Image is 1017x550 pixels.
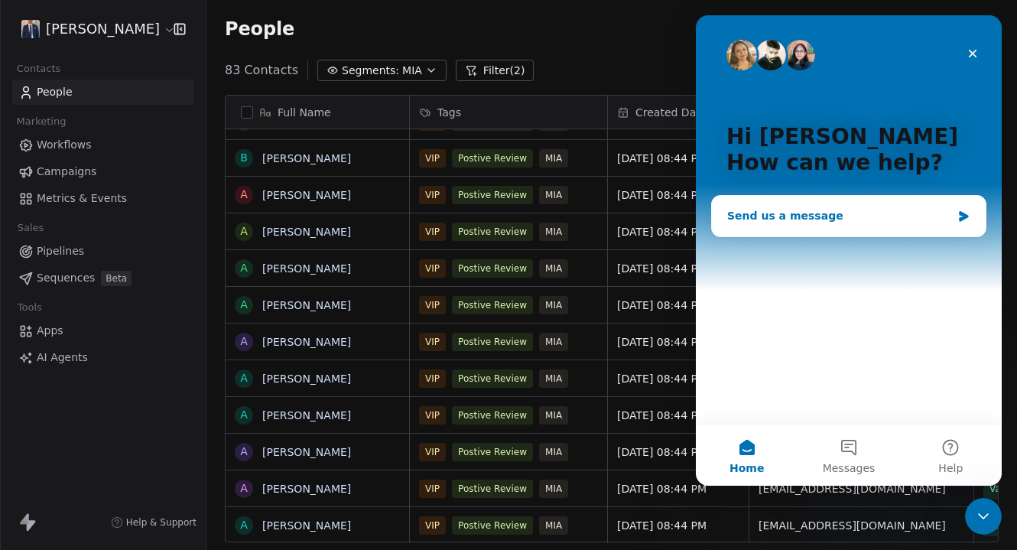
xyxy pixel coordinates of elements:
[278,105,331,120] span: Full Name
[10,110,73,133] span: Marketing
[456,60,534,81] button: Filter(2)
[37,323,63,339] span: Apps
[262,262,351,275] a: [PERSON_NAME]
[240,150,248,166] div: B
[539,406,568,425] span: MIA
[617,371,739,386] span: [DATE] 08:44 PM
[37,350,88,366] span: AI Agents
[617,261,739,276] span: [DATE] 08:44 PM
[419,149,446,168] span: VIP
[240,444,248,460] div: A
[452,516,533,535] span: Postive Review
[262,189,351,201] a: [PERSON_NAME]
[226,129,410,543] div: grid
[262,483,351,495] a: [PERSON_NAME]
[240,370,248,386] div: A
[12,265,193,291] a: SequencesBeta
[225,61,298,80] span: 83 Contacts
[617,151,739,166] span: [DATE] 08:44 PM
[37,270,95,286] span: Sequences
[18,16,163,42] button: [PERSON_NAME]
[262,519,351,532] a: [PERSON_NAME]
[262,299,351,311] a: [PERSON_NAME]
[617,298,739,313] span: [DATE] 08:44 PM
[46,19,160,39] span: [PERSON_NAME]
[226,96,409,129] div: Full Name
[12,132,193,158] a: Workflows
[539,259,568,278] span: MIA
[342,63,399,79] span: Segments:
[452,443,533,461] span: Postive Review
[617,518,739,533] span: [DATE] 08:44 PM
[452,149,533,168] span: Postive Review
[11,296,48,319] span: Tools
[965,498,1002,535] iframe: Intercom live chat
[262,409,351,421] a: [PERSON_NAME]
[12,345,193,370] a: AI Agents
[262,226,351,238] a: [PERSON_NAME]
[101,271,132,286] span: Beta
[452,296,533,314] span: Postive Review
[617,334,739,350] span: [DATE] 08:44 PM
[617,224,739,239] span: [DATE] 08:44 PM
[759,518,964,533] span: [EMAIL_ADDRESS][DOMAIN_NAME]
[539,480,568,498] span: MIA
[539,369,568,388] span: MIA
[12,318,193,343] a: Apps
[452,186,533,204] span: Postive Review
[12,159,193,184] a: Campaigns
[419,480,446,498] span: VIP
[240,187,248,203] div: A
[539,443,568,461] span: MIA
[225,18,294,41] span: People
[419,223,446,241] span: VIP
[240,517,248,533] div: A
[419,516,446,535] span: VIP
[262,336,351,348] a: [PERSON_NAME]
[240,480,248,496] div: A
[37,137,92,153] span: Workflows
[262,446,351,458] a: [PERSON_NAME]
[539,516,568,535] span: MIA
[608,96,749,129] div: Created DateCAT
[419,333,446,351] span: VIP
[452,480,533,498] span: Postive Review
[617,187,739,203] span: [DATE] 08:44 PM
[452,333,533,351] span: Postive Review
[989,481,1012,496] span: Valid
[240,407,248,423] div: A
[262,152,351,164] a: [PERSON_NAME]
[240,223,248,239] div: A
[419,259,446,278] span: VIP
[419,296,446,314] span: VIP
[12,186,193,211] a: Metrics & Events
[539,333,568,351] span: MIA
[240,334,248,350] div: A
[419,406,446,425] span: VIP
[539,186,568,204] span: MIA
[635,105,707,120] span: Created Date
[37,243,84,259] span: Pipelines
[437,105,461,120] span: Tags
[240,297,248,313] div: A
[617,481,739,496] span: [DATE] 08:44 PM
[617,444,739,460] span: [DATE] 08:44 PM
[111,516,197,529] a: Help & Support
[12,80,193,105] a: People
[410,96,607,129] div: Tags
[539,149,568,168] span: MIA
[11,216,50,239] span: Sales
[452,259,533,278] span: Postive Review
[37,164,96,180] span: Campaigns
